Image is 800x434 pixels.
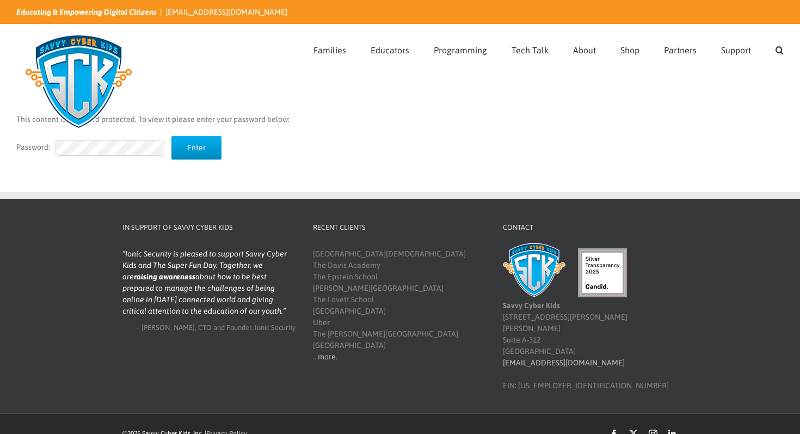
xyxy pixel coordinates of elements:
[721,25,751,72] a: Support
[664,46,697,54] span: Partners
[122,248,296,317] blockquote: Ionic Security is pleased to support Savvy Cyber Kids and The Super Fun Day. Together, we are abo...
[573,25,596,72] a: About
[620,25,639,72] a: Shop
[434,25,487,72] a: Programming
[16,8,157,16] i: Educating & Empowering Digital Citizens
[16,114,784,125] p: This content is password protected. To view it please enter your password below:
[512,25,549,72] a: Tech Talk
[620,46,639,54] span: Shop
[776,25,784,72] a: Search
[313,248,486,363] div: [GEOGRAPHIC_DATA][DEMOGRAPHIC_DATA] The Davis Academy The Epstein School [PERSON_NAME][GEOGRAPHIC...
[664,25,697,72] a: Partners
[313,25,784,72] nav: Main Menu
[122,222,296,233] h4: In Support of Savvy Cyber Kids
[255,323,296,332] span: Ionic Security
[503,248,676,392] div: [STREET_ADDRESS][PERSON_NAME][PERSON_NAME] Suite A-312 [GEOGRAPHIC_DATA] EIN: [US_EMPLOYER_IDENTI...
[371,46,409,54] span: Educators
[56,140,164,156] input: Password:
[503,243,565,297] img: Savvy Cyber Kids
[171,136,221,160] input: Enter
[512,46,549,54] span: Tech Talk
[503,301,560,310] b: Savvy Cyber Kids
[134,272,195,281] strong: raising awareness
[578,248,627,297] img: candid-seal-silver-2025.svg
[198,323,251,332] span: CTO and Founder
[141,323,195,332] span: [PERSON_NAME]
[313,46,346,54] span: Families
[434,46,487,54] span: Programming
[313,25,346,72] a: Families
[16,143,170,151] label: Password:
[165,8,287,16] a: [EMAIL_ADDRESS][DOMAIN_NAME]
[318,352,336,361] a: more
[503,358,625,367] a: [EMAIL_ADDRESS][DOMAIN_NAME]
[721,46,751,54] span: Support
[313,222,486,233] h4: Recent Clients
[371,25,409,72] a: Educators
[16,27,141,136] img: Savvy Cyber Kids Logo
[573,46,596,54] span: About
[503,222,676,233] h4: Contact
